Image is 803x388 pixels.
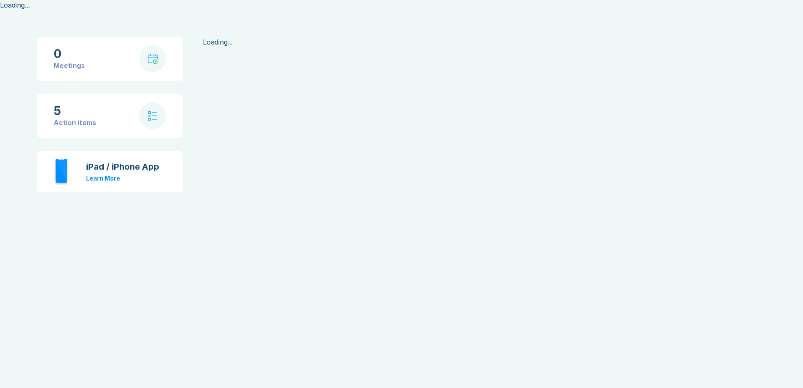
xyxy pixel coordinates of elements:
div: Action items [54,118,96,128]
a: Learn More [86,175,120,182]
div: 5 [54,104,96,118]
img: check-list.svg [148,111,157,121]
div: 0 [54,47,85,60]
div: iPad / iPhone App [86,162,159,172]
div: Loading... [203,37,766,47]
img: calendar-with-clock.svg [147,54,158,64]
img: iphone.svg [54,158,69,186]
div: Meetings [54,60,85,71]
